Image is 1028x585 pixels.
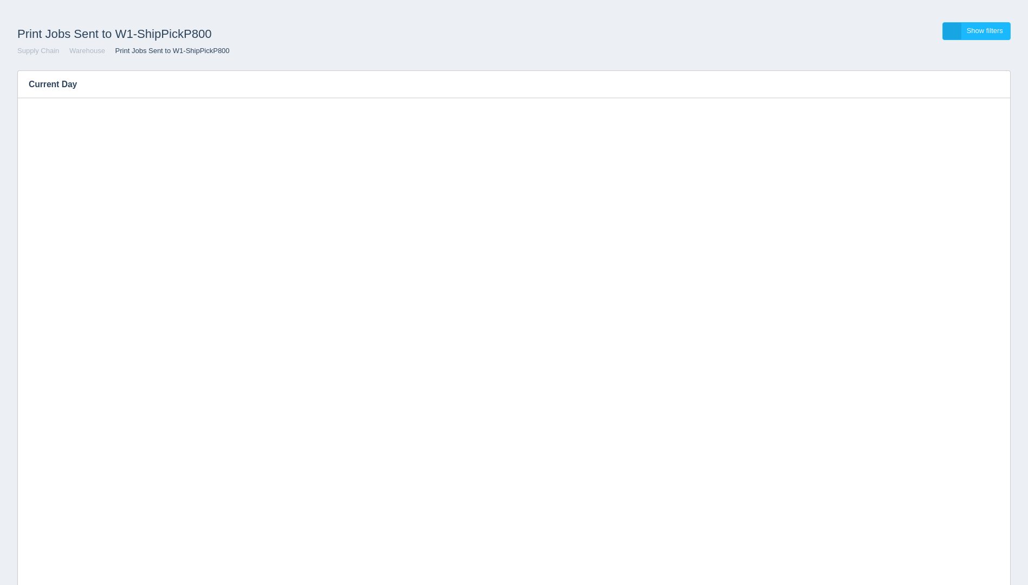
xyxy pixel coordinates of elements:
a: Warehouse [69,47,105,55]
a: Show filters [942,22,1011,40]
a: Supply Chain [17,47,59,55]
h3: Current Day [18,71,977,98]
li: Print Jobs Sent to W1-ShipPickP800 [107,46,230,56]
h1: Print Jobs Sent to W1-ShipPickP800 [17,22,514,46]
span: Show filters [967,27,1003,35]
